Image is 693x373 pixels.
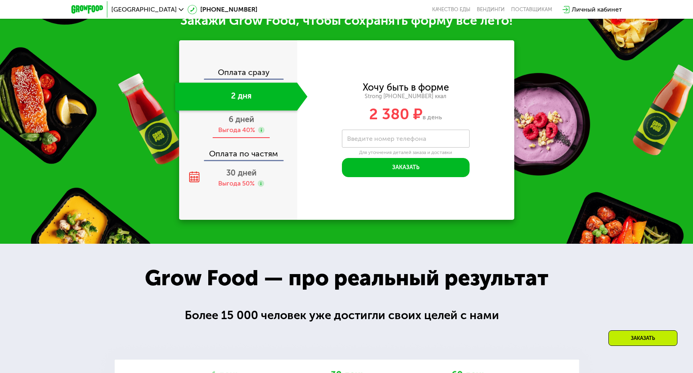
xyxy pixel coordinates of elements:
div: Для уточнения деталей заказа и доставки [342,150,470,156]
span: в день [423,113,442,121]
div: Личный кабинет [572,5,622,14]
a: Вендинги [477,6,505,13]
div: Заказать [608,330,677,346]
div: Более 15 000 человек уже достигли своих целей с нами [185,307,508,325]
div: Оплата сразу [180,68,297,79]
span: 2 380 ₽ [369,105,423,123]
button: Заказать [342,158,470,177]
div: Выгода 50% [218,179,255,188]
a: [PHONE_NUMBER] [188,5,257,14]
div: Выгода 40% [218,126,255,134]
label: Введите номер телефона [347,136,426,141]
div: Grow Food — про реальный результат [128,262,565,295]
span: [GEOGRAPHIC_DATA] [111,6,177,13]
div: Хочу быть в форме [363,83,449,92]
span: 30 дней [226,168,257,178]
a: Качество еды [432,6,470,13]
div: Оплата по частям [180,142,297,160]
div: поставщикам [511,6,552,13]
div: Strong [PHONE_NUMBER] ккал [297,93,514,100]
span: 6 дней [229,114,254,124]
